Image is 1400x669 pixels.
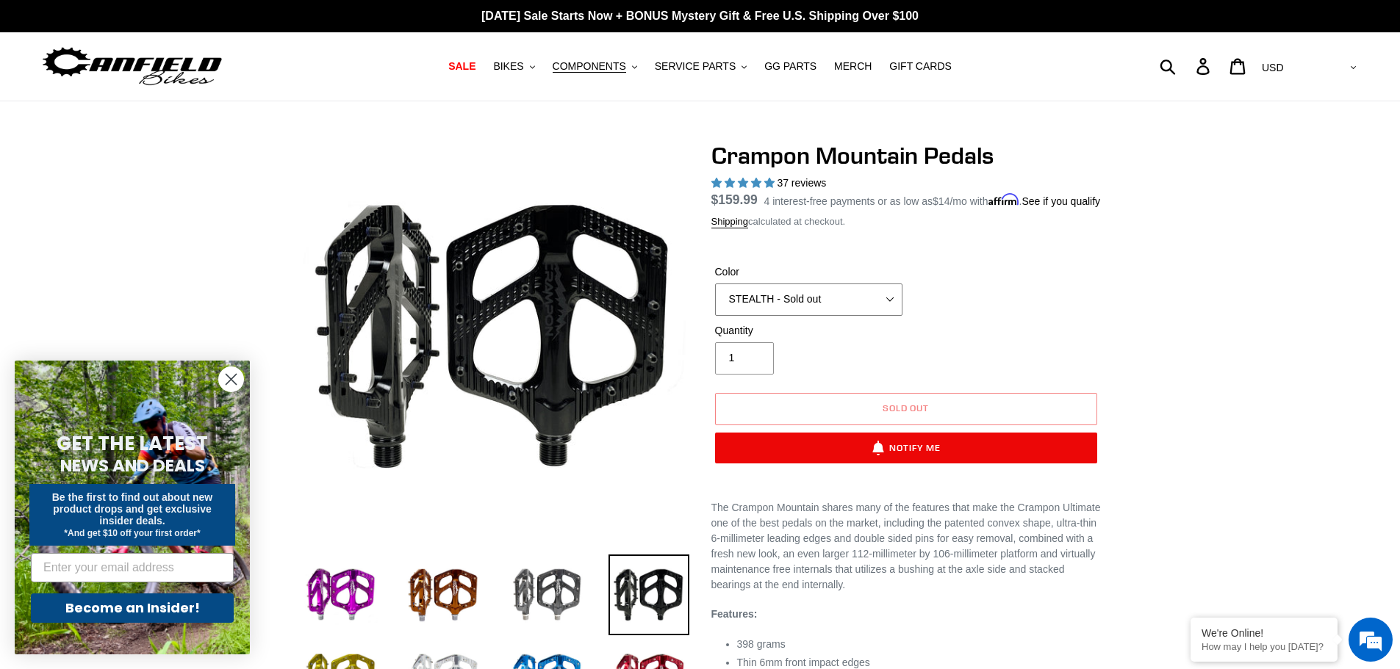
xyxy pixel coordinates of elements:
[764,60,816,73] span: GG PARTS
[882,57,959,76] a: GIFT CARDS
[715,393,1097,425] button: Sold out
[1202,627,1327,639] div: We're Online!
[889,60,952,73] span: GIFT CARDS
[609,554,689,635] img: Load image into Gallery viewer, stealth
[448,60,475,73] span: SALE
[300,554,381,635] img: Load image into Gallery viewer, purple
[16,81,38,103] div: Navigation go back
[493,60,523,73] span: BIKES
[1022,195,1100,207] a: See if you qualify - Learn more about Affirm Financing (opens in modal)
[988,193,1019,206] span: Affirm
[40,43,224,90] img: Canfield Bikes
[777,177,826,189] span: 37 reviews
[655,60,736,73] span: SERVICE PARTS
[764,190,1101,209] p: 4 interest-free payments or as low as /mo with .
[553,60,626,73] span: COMPONENTS
[64,528,200,538] span: *And get $10 off your first order*
[506,554,586,635] img: Load image into Gallery viewer, grey
[52,491,213,527] span: Be the first to find out about new product drops and get exclusive insider deals.
[711,608,758,620] strong: Features:
[486,57,542,76] button: BIKES
[57,430,208,457] span: GET THE LATEST
[715,323,902,339] label: Quantity
[241,7,276,43] div: Minimize live chat window
[711,142,1101,170] h1: Crampon Mountain Pedals
[711,214,1101,229] div: calculated at checkout.
[711,177,778,189] span: 4.97 stars
[441,57,483,76] a: SALE
[31,593,234,623] button: Become an Insider!
[711,500,1101,593] p: The Crampon Mountain shares many of the features that make the Crampon Ultimate one of the best p...
[218,366,244,392] button: Close dialog
[85,185,203,333] span: We're online!
[711,192,758,207] span: $159.99
[757,57,824,76] a: GG PARTS
[715,264,902,280] label: Color
[883,402,930,413] span: Sold out
[711,216,749,228] a: Shipping
[827,57,879,76] a: MERCH
[545,57,645,76] button: COMPONENTS
[933,195,950,207] span: $14
[1168,50,1205,82] input: Search
[31,553,234,582] input: Enter your email address
[47,73,84,110] img: d_696896380_company_1647369064580_696896380
[7,401,280,452] textarea: Type your message and hit 'Enter'
[403,554,484,635] img: Load image into Gallery viewer, bronze
[715,433,1097,463] button: Notify Me
[1202,641,1327,652] p: How may I help you today?
[60,454,205,477] span: NEWS AND DEALS
[647,57,754,76] button: SERVICE PARTS
[834,60,872,73] span: MERCH
[737,637,1101,652] li: 398 grams
[98,82,269,101] div: Chat with us now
